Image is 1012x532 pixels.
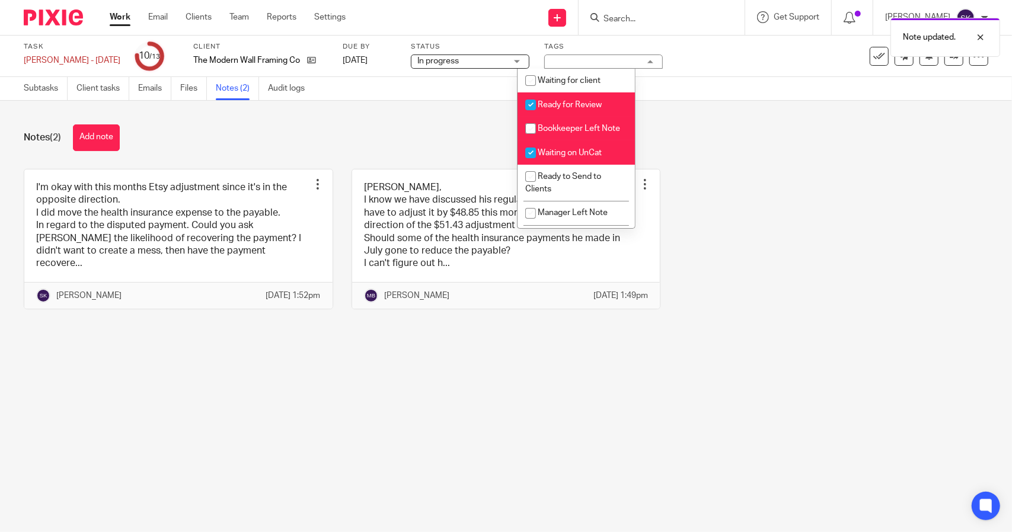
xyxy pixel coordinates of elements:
[538,124,620,133] span: Bookkeeper Left Note
[538,149,602,157] span: Waiting on UnCat
[411,42,529,52] label: Status
[538,76,601,85] span: Waiting for client
[384,290,449,302] p: [PERSON_NAME]
[186,11,212,23] a: Clients
[364,289,378,303] img: svg%3E
[593,290,648,302] p: [DATE] 1:49pm
[956,8,975,27] img: svg%3E
[36,289,50,303] img: svg%3E
[216,77,259,100] a: Notes (2)
[314,11,346,23] a: Settings
[149,53,160,60] small: /13
[180,77,207,100] a: Files
[24,55,120,66] div: [PERSON_NAME] - [DATE]
[24,9,83,25] img: Pixie
[525,172,601,193] span: Ready to Send to Clients
[538,101,602,109] span: Ready for Review
[268,77,314,100] a: Audit logs
[193,55,301,66] p: The Modern Wall Framing Co Inc
[148,11,168,23] a: Email
[343,42,396,52] label: Due by
[24,55,120,66] div: Tim - August 2025
[76,77,129,100] a: Client tasks
[24,77,68,100] a: Subtasks
[266,290,321,302] p: [DATE] 1:52pm
[110,11,130,23] a: Work
[50,133,61,142] span: (2)
[73,124,120,151] button: Add note
[903,31,956,43] p: Note updated.
[139,49,160,63] div: 10
[24,42,120,52] label: Task
[343,56,368,65] span: [DATE]
[267,11,296,23] a: Reports
[138,77,171,100] a: Emails
[24,132,61,144] h1: Notes
[538,209,608,217] span: Manager Left Note
[193,42,328,52] label: Client
[56,290,122,302] p: [PERSON_NAME]
[229,11,249,23] a: Team
[417,57,459,65] span: In progress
